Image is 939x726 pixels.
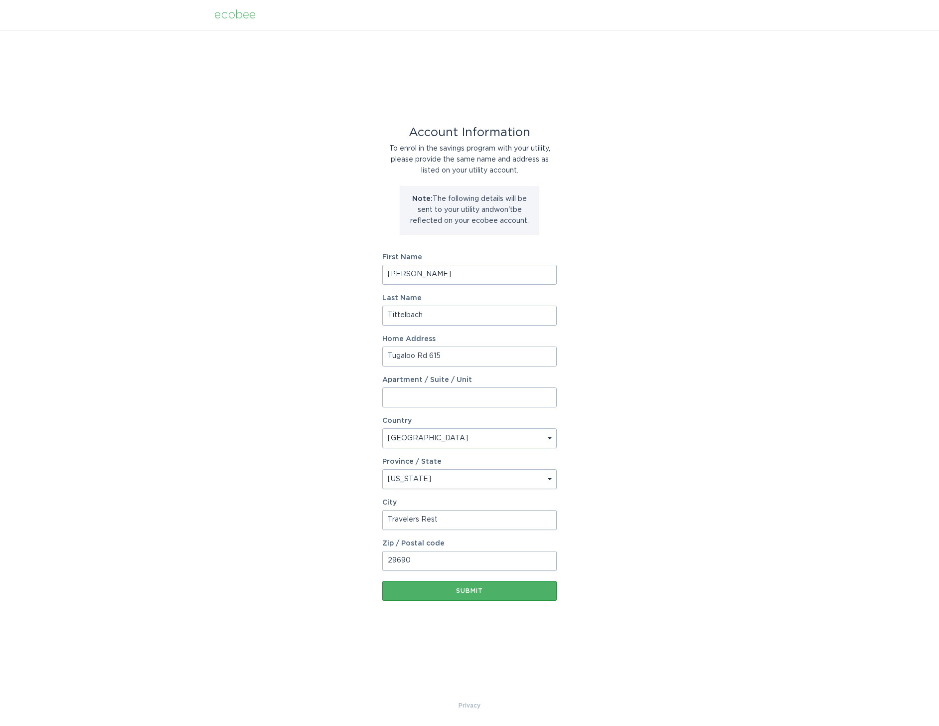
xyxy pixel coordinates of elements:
label: Country [382,417,412,424]
label: Apartment / Suite / Unit [382,376,557,383]
div: Submit [387,588,552,594]
label: Home Address [382,336,557,343]
label: Zip / Postal code [382,540,557,547]
div: Account Information [382,127,557,138]
div: ecobee [214,9,256,20]
a: Privacy Policy & Terms of Use [459,700,480,711]
div: To enrol in the savings program with your utility, please provide the same name and address as li... [382,143,557,176]
p: The following details will be sent to your utility and won't be reflected on your ecobee account. [407,193,532,226]
label: City [382,499,557,506]
label: Province / State [382,458,442,465]
button: Submit [382,581,557,601]
label: Last Name [382,295,557,302]
strong: Note: [412,195,433,202]
label: First Name [382,254,557,261]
